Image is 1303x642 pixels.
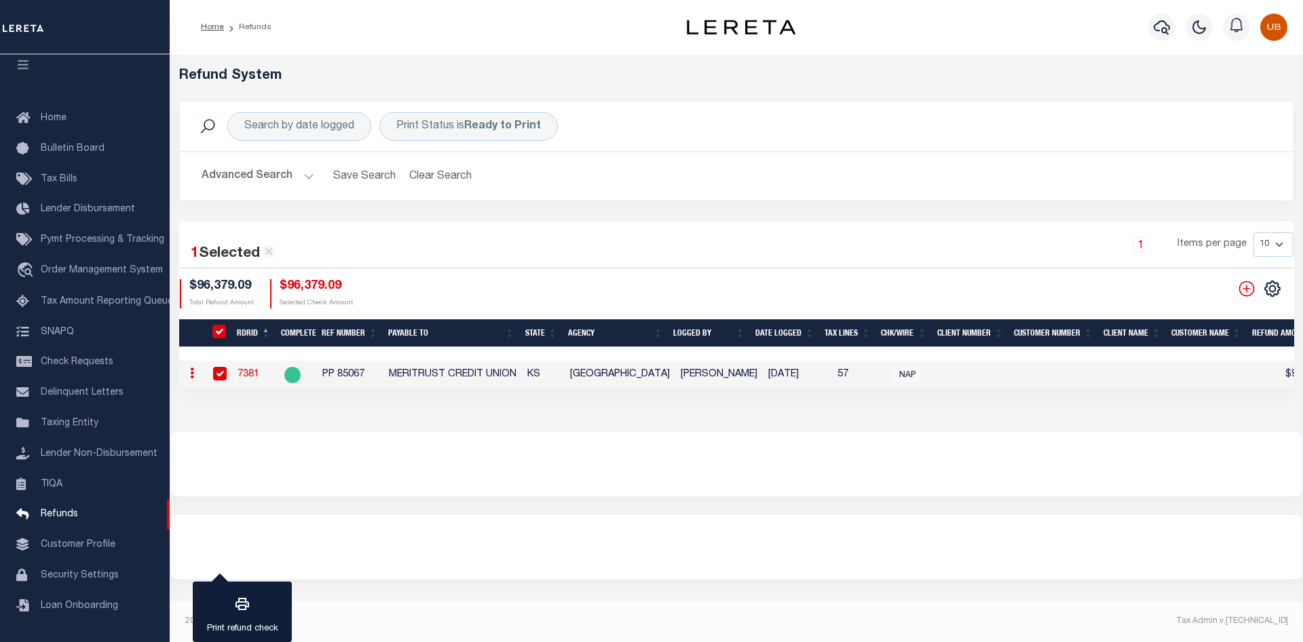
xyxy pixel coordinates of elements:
span: Customer Profile [41,540,115,550]
span: Delinquent Letters [41,388,124,397]
span: NAP [894,367,921,383]
span: Security Settings [41,571,119,580]
div: Selected [191,243,275,265]
span: Items per page [1177,237,1247,252]
span: Check Requests [41,357,113,367]
h4: $96,379.09 [189,279,254,294]
h5: Refund System [179,68,1294,84]
div: Search by date logged [227,112,371,141]
h4: $96,379.09 [280,279,353,294]
th: Customer Name: activate to sort column ascending [1166,319,1247,347]
button: Clear Search [404,163,478,190]
img: logo-dark.svg [687,20,795,35]
th: Chk/Wire: activate to sort column ascending [875,319,932,347]
td: MERITRUST CREDIT UNION [383,361,522,390]
th: Date Logged: activate to sort column ascending [750,319,819,347]
td: KS [522,361,565,390]
span: Refunds [41,510,78,519]
span: SNAPQ [41,327,74,336]
th: Ref Number: activate to sort column ascending [316,319,383,347]
span: Loan Onboarding [41,601,118,611]
span: Taxing Entity [41,418,98,428]
th: Logged By: activate to sort column ascending [668,319,750,347]
td: [PERSON_NAME] [675,361,763,390]
a: 1 [1133,237,1148,252]
i: travel_explore [16,262,38,280]
th: RDRID: activate to sort column descending [231,319,276,347]
button: Advanced Search [202,163,314,190]
span: Pymt Processing & Tracking [41,235,164,245]
td: PP 85067 [317,361,383,390]
th: Client Name: activate to sort column ascending [1098,319,1166,347]
span: Order Management System [41,266,163,275]
b: Ready to Print [464,121,541,132]
td: [DATE] [763,361,832,390]
div: Print Status is [379,112,558,141]
th: Client Number: activate to sort column ascending [932,319,1008,347]
th: Tax Lines: activate to sort column ascending [819,319,875,347]
td: 57 [832,361,888,390]
a: 7381 [238,370,259,379]
span: Lender Non-Disbursement [41,449,157,459]
span: 1 [191,247,199,261]
span: Tax Amount Reporting Queue [41,297,173,306]
th: Complete [276,319,316,347]
th: Customer Number: activate to sort column ascending [1008,319,1098,347]
span: Tax Bills [41,175,77,184]
div: 2025 © [PERSON_NAME]. [175,615,737,627]
span: Lender Disbursement [41,204,135,214]
span: Home [41,113,67,123]
th: State: activate to sort column ascending [520,319,563,347]
th: Agency: activate to sort column ascending [563,319,668,347]
li: Refunds [224,21,271,33]
p: Selected Check Amount [280,298,353,308]
div: Tax Admin v.[TECHNICAL_ID] [747,615,1288,627]
span: TIQA [41,479,62,488]
span: Bulletin Board [41,144,105,154]
td: [GEOGRAPHIC_DATA] [565,361,675,390]
th: RefundDepositRegisterID [204,319,232,347]
p: Total Refund Amount [189,298,254,308]
img: svg+xml;base64,PHN2ZyB4bWxucz0iaHR0cDovL3d3dy53My5vcmcvMjAwMC9zdmciIHBvaW50ZXItZXZlbnRzPSJub25lIi... [1260,14,1287,41]
th: Payable To: activate to sort column ascending [383,319,520,347]
a: Home [201,23,224,31]
button: Save Search [325,163,404,190]
p: Print refund check [207,622,278,636]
